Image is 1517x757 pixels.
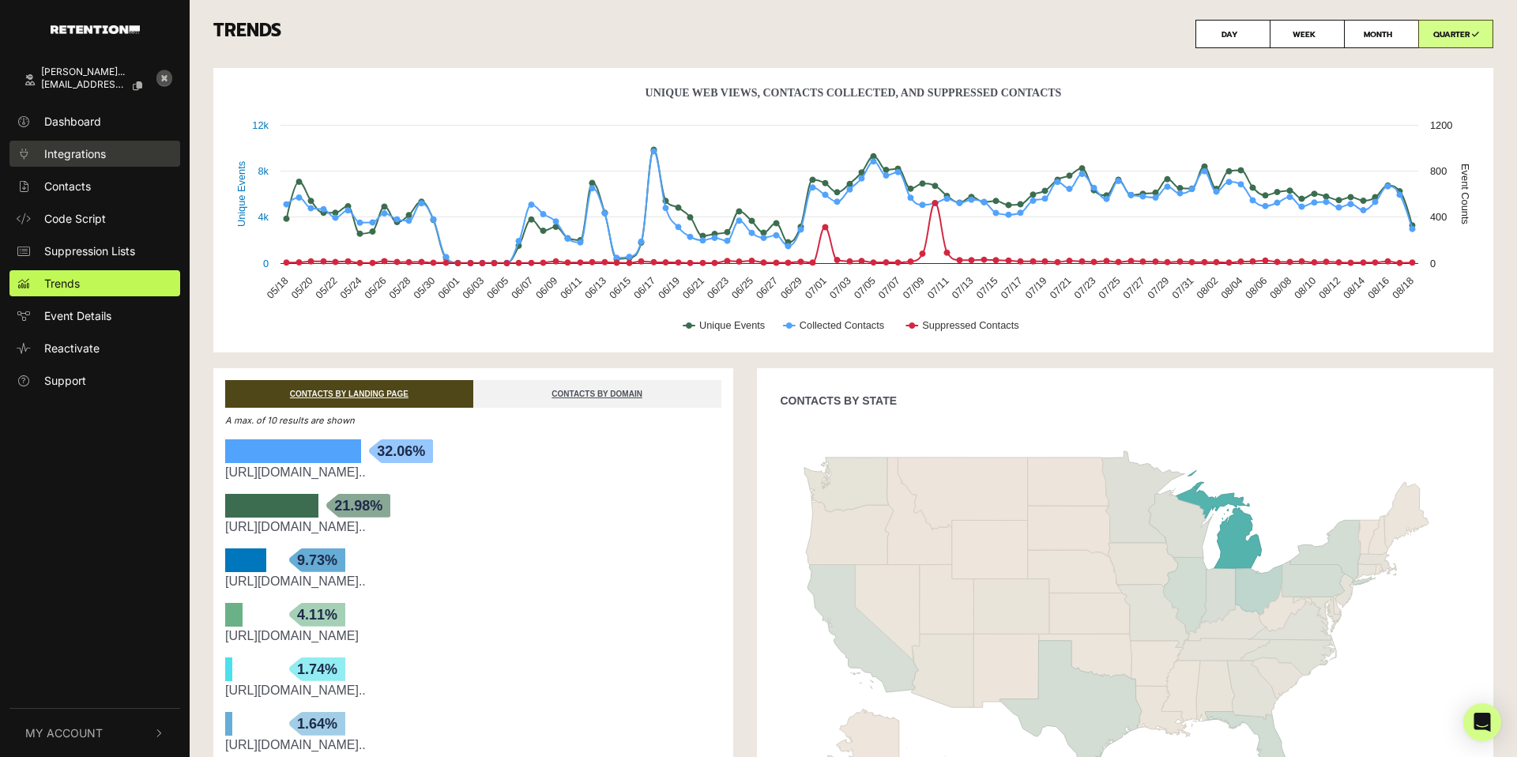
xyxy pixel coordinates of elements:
text: 07/03 [827,275,853,301]
h3: TRENDS [213,20,1493,48]
text: 06/17 [631,275,657,301]
text: 05/24 [337,275,363,301]
text: Collected Contacts [800,319,884,331]
a: CONTACTS BY LANDING PAGE [225,380,473,408]
text: 07/01 [803,275,829,301]
div: https://enjoyer.com/isle-royale-camper-death-investigation/ [225,736,721,755]
div: Open Intercom Messenger [1463,703,1501,741]
a: [PERSON_NAME]... [EMAIL_ADDRESS][PERSON_NAME][DOMAIN_NAME] [9,59,149,102]
span: 1.74% [289,657,345,681]
text: Suppressed Contacts [922,319,1018,331]
text: 08/08 [1267,275,1293,301]
text: 07/09 [901,275,927,301]
span: [EMAIL_ADDRESS][PERSON_NAME][DOMAIN_NAME] [41,79,127,90]
img: Retention.com [51,25,140,34]
a: Suppression Lists [9,238,180,264]
text: 06/01 [435,275,461,301]
text: 06/13 [582,275,608,301]
span: 21.98% [326,494,390,518]
a: Dashboard [9,108,180,134]
label: DAY [1195,20,1270,48]
span: Reactivate [44,340,100,356]
text: 07/25 [1096,275,1122,301]
a: [URL][DOMAIN_NAME] [225,629,359,642]
text: 06/09 [533,275,559,301]
span: 4.11% [289,603,345,627]
span: Event Details [44,307,111,324]
a: Code Script [9,205,180,232]
text: 4k [258,211,269,223]
a: [URL][DOMAIN_NAME].. [225,520,366,533]
label: MONTH [1344,20,1419,48]
a: Event Details [9,303,180,329]
span: 9.73% [289,548,345,572]
span: Code Script [44,210,106,227]
text: 06/25 [729,275,755,301]
text: 07/11 [925,275,951,301]
div: https://enjoyer.com/good-guys-with-guns-prevented-mass-murder-at-crosspointe-church/ [225,463,721,482]
text: 06/05 [484,275,510,301]
text: Unique Events [235,161,247,227]
text: 07/19 [1022,275,1048,301]
span: My Account [25,725,103,741]
text: 07/13 [950,275,976,301]
text: 07/23 [1071,275,1097,301]
text: 07/15 [974,275,1000,301]
text: Unique Web Views, Contacts Collected, And Suppressed Contacts [646,87,1062,99]
text: 07/27 [1120,275,1146,301]
text: Unique Events [699,319,765,331]
text: 07/17 [998,275,1024,301]
a: Integrations [9,141,180,167]
a: [URL][DOMAIN_NAME].. [225,738,366,751]
text: 08/06 [1243,275,1269,301]
text: 08/14 [1341,275,1367,301]
div: https://enjoyer.com/brighton-roundabout-crash-magnet-livingston-county/ [225,681,721,700]
text: 06/11 [558,275,584,301]
div: https://enjoyer.com/u-p-anatomy-of-a-murder-temporary-insanity-plea/ [225,518,721,537]
span: Contacts [44,178,91,194]
text: Event Counts [1459,164,1471,224]
text: 08/04 [1218,275,1244,301]
text: 0 [263,258,269,269]
text: 06/15 [607,275,633,301]
text: 06/23 [705,275,731,301]
text: 05/28 [386,275,412,301]
a: [URL][DOMAIN_NAME].. [225,465,366,479]
div: [PERSON_NAME]... [41,66,155,77]
div: https://enjoyer.com/deerfield-testicle-festival-bull-eating/ [225,572,721,591]
label: WEEK [1270,20,1345,48]
span: Dashboard [44,113,101,130]
text: 1200 [1430,119,1452,131]
label: QUARTER [1418,20,1493,48]
svg: Unique Web Views, Contacts Collected, And Suppressed Contacts [225,80,1481,348]
text: 06/21 [680,275,706,301]
text: 8k [258,165,269,177]
span: Integrations [44,145,106,162]
text: 07/21 [1047,275,1073,301]
text: 06/19 [656,275,682,301]
span: 32.06% [369,439,433,463]
text: 800 [1430,165,1447,177]
text: 08/16 [1365,275,1391,301]
a: Trends [9,270,180,296]
text: 12k [252,119,269,131]
text: 05/22 [313,275,339,301]
a: CONTACTS BY DOMAIN [473,380,721,408]
span: Trends [44,275,80,292]
button: My Account [9,709,180,757]
text: 06/07 [509,275,535,301]
em: A max. of 10 results are shown [225,415,355,426]
text: 08/18 [1390,275,1416,301]
text: 08/12 [1316,275,1342,301]
text: 08/10 [1292,275,1318,301]
strong: CONTACTS BY STATE [781,394,898,407]
span: Support [44,372,86,389]
text: 07/05 [852,275,878,301]
text: 08/02 [1194,275,1220,301]
text: 0 [1430,258,1436,269]
text: 05/18 [264,275,290,301]
a: [URL][DOMAIN_NAME].. [225,684,366,697]
text: 07/31 [1169,275,1195,301]
text: 05/30 [411,275,437,301]
text: 05/26 [362,275,388,301]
